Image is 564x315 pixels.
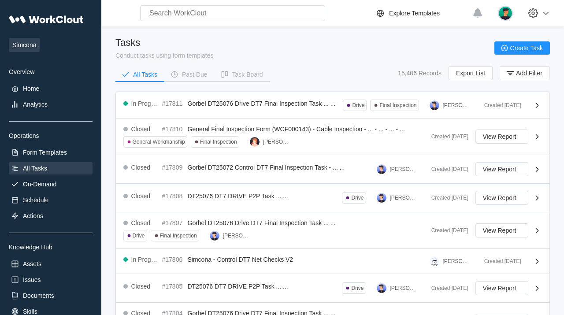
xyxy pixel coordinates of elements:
a: Analytics [9,98,93,111]
span: DT25076 DT7 DRIVE P2P Task ... ... [188,193,288,200]
a: Closed#17805DT25076 DT7 DRIVE P2P Task ... ...Drive[PERSON_NAME]Created [DATE]View Report [116,274,549,303]
div: Created [DATE] [424,166,468,172]
div: Knowledge Hub [9,244,93,251]
a: Documents [9,289,93,302]
img: user-5.png [210,231,219,241]
div: Drive [351,285,364,291]
div: Explore Templates [389,10,440,17]
div: Created [DATE] [424,227,468,233]
div: Final Inspection [160,233,197,239]
img: user-5.png [430,100,439,110]
div: Form Templates [23,149,67,156]
div: Drive [351,195,364,201]
div: In Progress [131,256,159,263]
div: Created [DATE] [477,258,521,264]
a: Closed#17809Gorbel DT25072 Control DT7 Final Inspection Task - ... ...[PERSON_NAME]Created [DATE]... [116,155,549,184]
div: Drive [133,233,145,239]
div: Task Board [232,71,263,78]
span: Simcona - Control DT7 Net Checks V2 [188,256,293,263]
a: Assets [9,258,93,270]
div: Closed [131,219,151,226]
div: Closed [131,126,151,133]
button: Create Task [494,41,550,55]
a: Closed#17810General Final Inspection Form (WCF000143) - Cable Inspection - ... - ... - ... - ...G... [116,119,549,155]
div: Analytics [23,101,48,108]
span: View Report [483,133,516,140]
div: [PERSON_NAME] [390,285,417,291]
img: user.png [498,6,513,21]
div: Tasks [115,37,214,48]
a: Explore Templates [375,8,468,19]
div: #17807 [162,219,184,226]
input: Search WorkClout [140,5,325,21]
a: Issues [9,274,93,286]
div: Home [23,85,39,92]
a: Closed#17807Gorbel DT25076 Drive DT7 Final Inspection Task ... ...DriveFinal Inspection[PERSON_NA... [116,212,549,249]
a: All Tasks [9,162,93,174]
button: View Report [475,281,528,295]
button: View Report [475,223,528,237]
img: user-5.png [377,283,386,293]
div: Schedule [23,196,48,204]
button: Task Board [215,68,270,81]
a: Closed#17808DT25076 DT7 DRIVE P2P Task ... ...Drive[PERSON_NAME]Created [DATE]View Report [116,184,549,212]
a: Schedule [9,194,93,206]
span: Create Task [510,45,543,51]
span: Gorbel DT25072 Control DT7 Final Inspection Task - ... ... [188,164,345,171]
span: Gorbel DT25076 Drive DT7 Final Inspection Task ... ... [188,100,336,107]
span: View Report [483,166,516,172]
button: View Report [475,162,528,176]
img: user-5.png [377,193,386,203]
button: Add Filter [500,66,550,80]
span: View Report [483,285,516,291]
div: In Progress [131,100,159,107]
div: [PERSON_NAME] [443,258,470,264]
div: Conduct tasks using form templates [115,52,214,59]
div: Created [DATE] [424,133,468,140]
div: [PERSON_NAME] [263,139,290,145]
button: Export List [449,66,493,80]
button: Past Due [164,68,215,81]
button: View Report [475,130,528,144]
span: DT25076 DT7 DRIVE P2P Task ... ... [188,283,288,290]
div: #17808 [162,193,184,200]
div: #17810 [162,126,184,133]
span: Add Filter [516,70,542,76]
div: All Tasks [23,165,47,172]
a: In Progress#17806Simcona - Control DT7 Net Checks V2[PERSON_NAME]Created [DATE] [116,249,549,274]
div: Overview [9,68,93,75]
span: Export List [456,70,485,76]
a: In Progress#17811Gorbel DT25076 Drive DT7 Final Inspection Task ... ...DriveFinal Inspection[PERS... [116,93,549,119]
div: Issues [23,276,41,283]
a: Form Templates [9,146,93,159]
div: All Tasks [133,71,157,78]
div: [PERSON_NAME] [390,195,417,201]
div: Closed [131,283,151,290]
span: View Report [483,195,516,201]
div: Closed [131,164,151,171]
span: Simcona [9,38,40,52]
span: View Report [483,227,516,233]
div: Documents [23,292,54,299]
div: Assets [23,260,41,267]
div: Actions [23,212,43,219]
div: Operations [9,132,93,139]
button: All Tasks [115,68,164,81]
div: Drive [352,102,364,108]
div: Closed [131,193,151,200]
div: Final Inspection [379,102,416,108]
div: [PERSON_NAME] [223,233,250,239]
img: user-5.png [377,164,386,174]
div: #17809 [162,164,184,171]
a: Home [9,82,93,95]
img: clout-01.png [430,256,439,266]
div: On-Demand [23,181,56,188]
div: [PERSON_NAME] [443,102,470,108]
div: Created [DATE] [424,195,468,201]
div: General Workmanship [133,139,185,145]
span: General Final Inspection Form (WCF000143) - Cable Inspection - ... - ... - ... - ... [188,126,405,133]
button: View Report [475,191,528,205]
div: Created [DATE] [477,102,521,108]
a: On-Demand [9,178,93,190]
div: Final Inspection [200,139,237,145]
